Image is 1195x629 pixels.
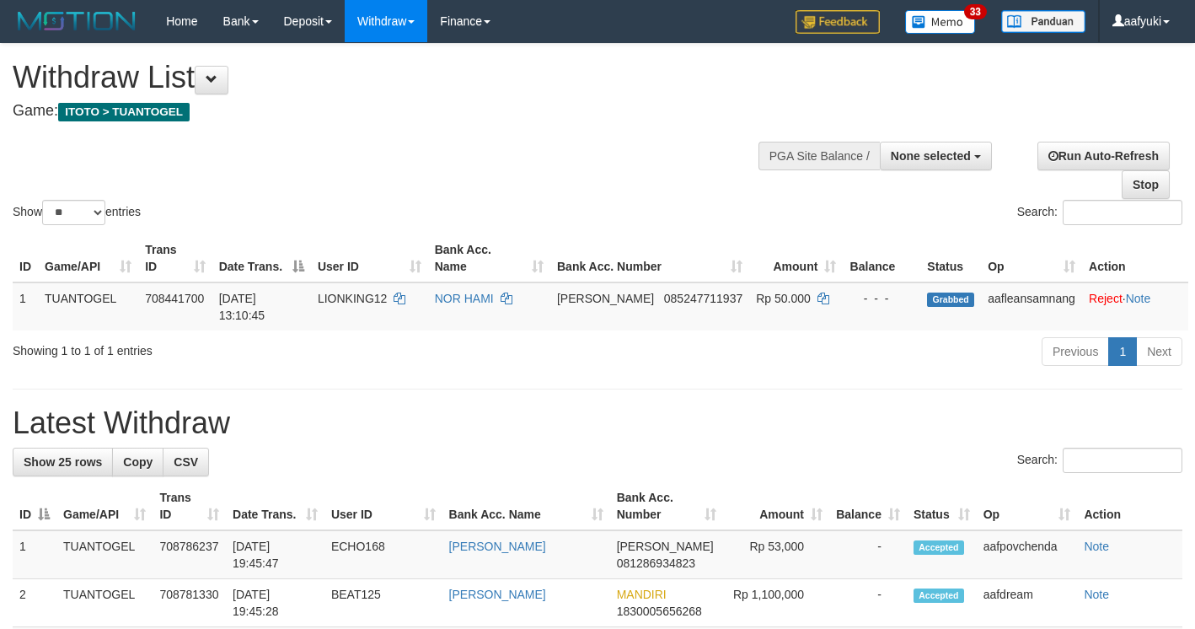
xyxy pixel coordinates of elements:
[324,482,442,530] th: User ID: activate to sort column ascending
[1077,482,1182,530] th: Action
[42,200,105,225] select: Showentries
[13,200,141,225] label: Show entries
[13,579,56,627] td: 2
[723,579,829,627] td: Rp 1,100,000
[153,482,226,530] th: Trans ID: activate to sort column ascending
[829,530,907,579] td: -
[723,482,829,530] th: Amount: activate to sort column ascending
[1089,292,1123,305] a: Reject
[449,540,546,553] a: [PERSON_NAME]
[749,234,843,282] th: Amount: activate to sort column ascending
[219,292,265,322] span: [DATE] 13:10:45
[617,556,695,570] span: Copy 081286934823 to clipboard
[617,588,667,601] span: MANDIRI
[435,292,494,305] a: NOR HAMI
[920,234,981,282] th: Status
[964,4,987,19] span: 33
[153,530,226,579] td: 708786237
[907,482,977,530] th: Status: activate to sort column ascending
[13,336,485,359] div: Showing 1 to 1 of 1 entries
[617,540,714,553] span: [PERSON_NAME]
[442,482,610,530] th: Bank Acc. Name: activate to sort column ascending
[1126,292,1151,305] a: Note
[13,8,141,34] img: MOTION_logo.png
[38,282,138,331] td: TUANTOGEL
[13,406,1182,440] h1: Latest Withdraw
[905,10,976,34] img: Button%20Memo.svg
[977,530,1078,579] td: aafpovchenda
[1082,282,1188,331] td: ·
[977,579,1078,627] td: aafdream
[145,292,204,305] span: 708441700
[1017,448,1182,473] label: Search:
[138,234,212,282] th: Trans ID: activate to sort column ascending
[1017,200,1182,225] label: Search:
[38,234,138,282] th: Game/API: activate to sort column ascending
[449,588,546,601] a: [PERSON_NAME]
[758,142,880,170] div: PGA Site Balance /
[13,234,38,282] th: ID
[226,579,324,627] td: [DATE] 19:45:28
[610,482,723,530] th: Bank Acc. Number: activate to sort column ascending
[1042,337,1109,366] a: Previous
[550,234,749,282] th: Bank Acc. Number: activate to sort column ascending
[56,482,153,530] th: Game/API: activate to sort column ascending
[324,530,442,579] td: ECHO168
[1108,337,1137,366] a: 1
[756,292,811,305] span: Rp 50.000
[58,103,190,121] span: ITOTO > TUANTOGEL
[1063,200,1182,225] input: Search:
[880,142,992,170] button: None selected
[174,455,198,469] span: CSV
[829,579,907,627] td: -
[13,282,38,331] td: 1
[796,10,880,34] img: Feedback.jpg
[1136,337,1182,366] a: Next
[163,448,209,476] a: CSV
[981,234,1082,282] th: Op: activate to sort column ascending
[13,448,113,476] a: Show 25 rows
[13,61,780,94] h1: Withdraw List
[318,292,387,305] span: LIONKING12
[123,455,153,469] span: Copy
[977,482,1078,530] th: Op: activate to sort column ascending
[891,149,971,163] span: None selected
[226,482,324,530] th: Date Trans.: activate to sort column ascending
[1084,540,1109,553] a: Note
[56,530,153,579] td: TUANTOGEL
[1063,448,1182,473] input: Search:
[311,234,428,282] th: User ID: activate to sort column ascending
[24,455,102,469] span: Show 25 rows
[723,530,829,579] td: Rp 53,000
[843,234,920,282] th: Balance
[212,234,311,282] th: Date Trans.: activate to sort column descending
[1082,234,1188,282] th: Action
[1084,588,1109,601] a: Note
[927,293,974,307] span: Grabbed
[112,448,163,476] a: Copy
[1001,10,1085,33] img: panduan.png
[428,234,550,282] th: Bank Acc. Name: activate to sort column ascending
[13,482,56,530] th: ID: activate to sort column descending
[56,579,153,627] td: TUANTOGEL
[557,292,654,305] span: [PERSON_NAME]
[13,530,56,579] td: 1
[324,579,442,627] td: BEAT125
[617,605,702,618] span: Copy 1830005656268 to clipboard
[914,589,964,603] span: Accepted
[153,579,226,627] td: 708781330
[849,290,914,307] div: - - -
[1122,170,1170,199] a: Stop
[13,103,780,120] h4: Game:
[914,540,964,555] span: Accepted
[829,482,907,530] th: Balance: activate to sort column ascending
[981,282,1082,331] td: aafleansamnang
[664,292,742,305] span: Copy 085247711937 to clipboard
[1037,142,1170,170] a: Run Auto-Refresh
[226,530,324,579] td: [DATE] 19:45:47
